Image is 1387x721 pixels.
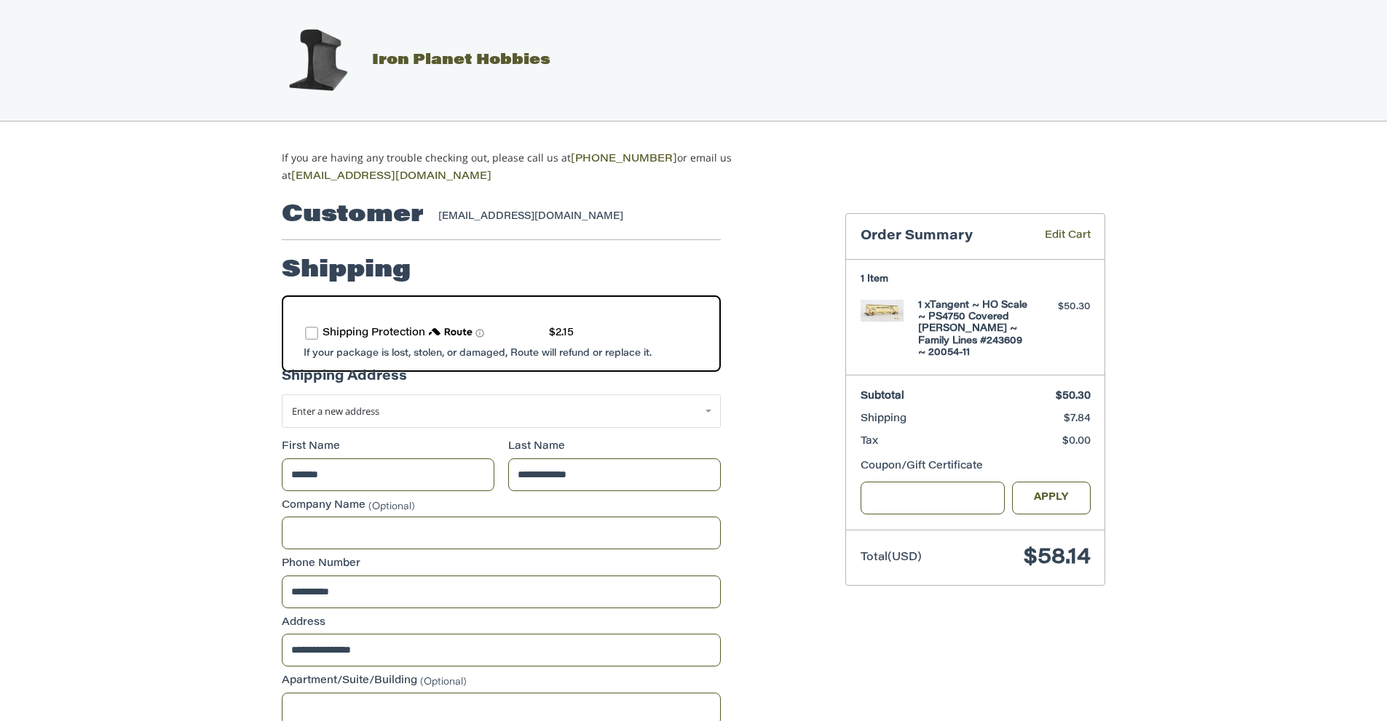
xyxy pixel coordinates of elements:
[438,210,707,224] div: [EMAIL_ADDRESS][DOMAIN_NAME]
[266,53,550,68] a: Iron Planet Hobbies
[475,329,484,338] span: Learn more
[861,274,1091,285] h3: 1 Item
[1064,414,1091,424] span: $7.84
[861,459,1091,474] div: Coupon/Gift Certificate
[282,394,721,428] a: Enter or select a different address
[282,201,424,230] h2: Customer
[861,437,878,447] span: Tax
[508,439,721,455] label: Last Name
[281,24,354,97] img: Iron Planet Hobbies
[292,405,379,418] span: Enter a new address
[861,228,1024,245] h3: Order Summary
[861,391,904,402] span: Subtotal
[1024,228,1091,245] a: Edit Cart
[1024,547,1091,569] span: $58.14
[282,616,721,631] label: Address
[305,319,698,348] div: route shipping protection selector element
[861,482,1005,514] input: Gift Certificate or Coupon Code
[420,677,467,686] small: (Optional)
[282,557,721,572] label: Phone Number
[282,367,407,394] legend: Shipping Address
[372,53,550,68] span: Iron Planet Hobbies
[861,414,906,424] span: Shipping
[1056,391,1091,402] span: $50.30
[861,552,922,563] span: Total (USD)
[304,348,652,358] span: If your package is lost, stolen, or damaged, Route will refund or replace it.
[282,439,494,455] label: First Name
[282,498,721,514] label: Company Name
[549,326,574,341] div: $2.15
[282,150,778,185] p: If you are having any trouble checking out, please call us at or email us at
[1033,300,1091,314] div: $50.30
[918,300,1030,359] h4: 1 x Tangent ~ HO Scale ~ PS4750 Covered [PERSON_NAME] ~ Family Lines #243609 ~ 20054-11
[291,172,491,182] a: [EMAIL_ADDRESS][DOMAIN_NAME]
[1012,482,1091,514] button: Apply
[282,674,721,689] label: Apartment/Suite/Building
[323,328,425,338] span: Shipping Protection
[571,154,677,164] a: [PHONE_NUMBER]
[282,256,411,285] h2: Shipping
[368,501,415,511] small: (Optional)
[1062,437,1091,447] span: $0.00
